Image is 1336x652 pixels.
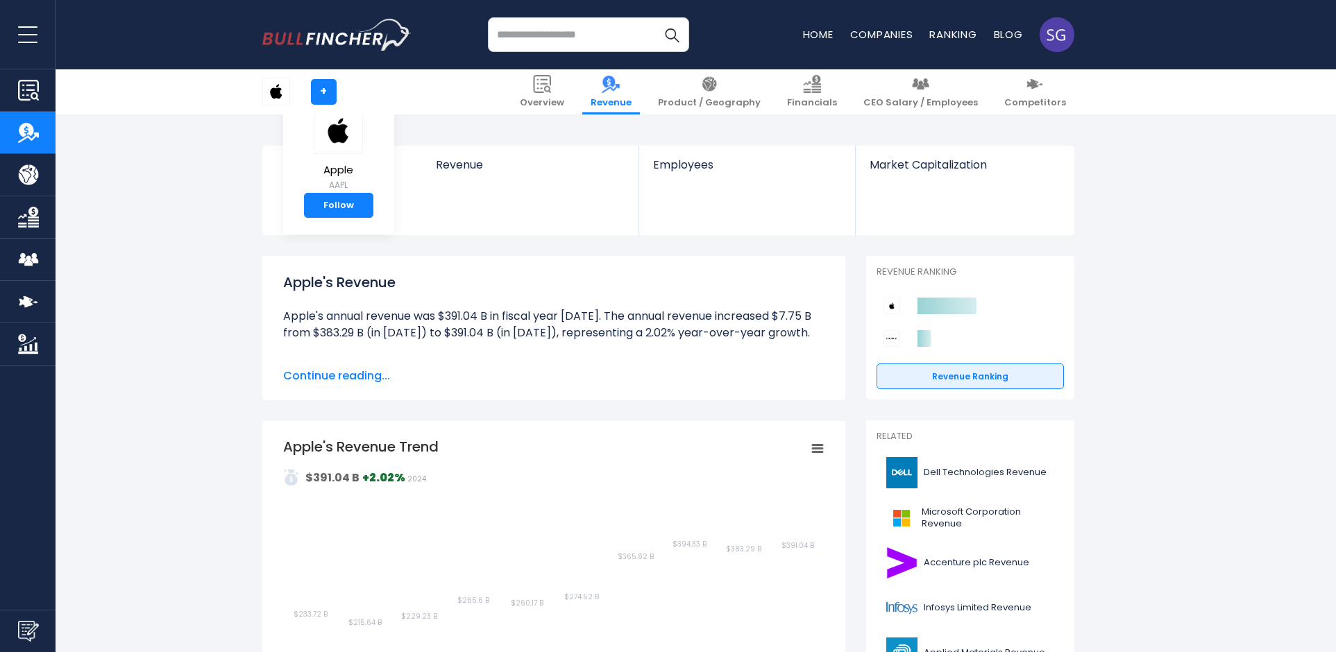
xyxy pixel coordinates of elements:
[639,146,855,195] a: Employees
[511,598,543,608] text: $260.17 B
[877,363,1064,390] a: Revenue Ranking
[877,431,1064,443] p: Related
[362,470,405,486] strong: +2.02%
[305,470,360,486] strong: $391.04 B
[877,266,1064,278] p: Revenue Ranking
[803,27,834,42] a: Home
[314,164,363,176] span: Apple
[617,551,653,562] text: $365.82 B
[877,499,1064,537] a: Microsoft Corporation Revenue
[883,330,900,347] img: Sony Group Corporation competitors logo
[850,27,913,42] a: Companies
[885,457,920,488] img: DELL logo
[436,158,625,171] span: Revenue
[658,97,761,109] span: Product / Geography
[855,69,986,114] a: CEO Salary / Employees
[457,595,489,606] text: $265.6 B
[348,617,381,628] text: $215.64 B
[929,27,976,42] a: Ranking
[283,272,825,293] h1: Apple's Revenue
[673,539,707,549] text: $394.33 B
[787,97,837,109] span: Financials
[263,78,289,105] img: AAPL logo
[650,69,769,114] a: Product / Geography
[870,158,1058,171] span: Market Capitalization
[779,69,845,114] a: Financials
[996,69,1074,114] a: Competitors
[877,589,1064,627] a: Infosys Limited Revenue
[262,19,412,51] img: bullfincher logo
[314,108,363,154] img: AAPL logo
[885,502,918,533] img: MSFT logo
[726,544,761,554] text: $383.29 B
[883,298,900,314] img: Apple competitors logo
[564,592,598,602] text: $274.52 B
[311,79,337,105] a: +
[877,544,1064,582] a: Accenture plc Revenue
[407,474,426,484] span: 2024
[885,547,920,578] img: ACN logo
[856,146,1072,195] a: Market Capitalization
[511,69,573,114] a: Overview
[591,97,632,109] span: Revenue
[304,193,373,218] a: Follow
[314,179,363,191] small: AAPL
[520,97,564,109] span: Overview
[314,107,364,194] a: Apple AAPL
[885,592,920,624] img: INFY logo
[422,146,639,195] a: Revenue
[654,17,689,52] button: Search
[294,609,328,619] text: $233.72 B
[653,158,841,171] span: Employees
[400,611,437,621] text: $229.23 B
[877,454,1064,492] a: Dell Technologies Revenue
[283,469,300,486] img: addasd
[994,27,1023,42] a: Blog
[781,540,814,551] text: $391.04 B
[283,308,825,341] li: Apple's annual revenue was $391.04 B in fiscal year [DATE]. The annual revenue increased $7.75 B ...
[283,368,825,384] span: Continue reading...
[262,19,412,51] a: Go to homepage
[582,69,640,114] a: Revenue
[1004,97,1066,109] span: Competitors
[283,358,825,408] li: Apple's quarterly revenue was $94.04 B in the quarter ending [DATE]. The quarterly revenue increa...
[863,97,978,109] span: CEO Salary / Employees
[283,437,439,456] tspan: Apple's Revenue Trend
